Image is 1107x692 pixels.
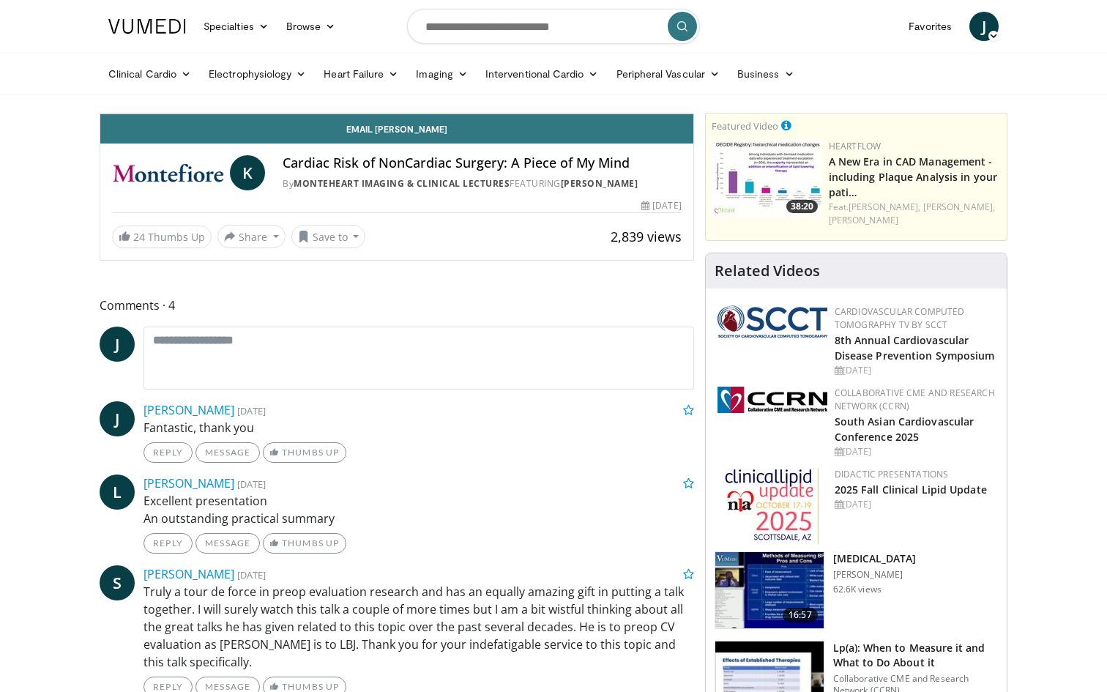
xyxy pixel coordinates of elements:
a: [PERSON_NAME], [923,201,995,213]
a: Heartflow [829,140,881,152]
h3: [MEDICAL_DATA] [833,551,917,566]
a: Interventional Cardio [477,59,608,89]
a: Favorites [900,12,961,41]
a: J [100,327,135,362]
a: [PERSON_NAME] [143,402,234,418]
a: Browse [277,12,345,41]
a: S [100,565,135,600]
div: Didactic Presentations [835,468,995,481]
div: [DATE] [835,445,995,458]
a: South Asian Cardiovascular Conference 2025 [835,414,974,444]
button: Share [217,225,286,248]
img: VuMedi Logo [108,19,186,34]
a: K [230,155,265,190]
a: Message [195,533,260,554]
a: Imaging [407,59,477,89]
span: 16:57 [783,608,818,622]
small: [DATE] [237,568,266,581]
a: Specialties [195,12,277,41]
a: J [100,401,135,436]
div: Feat. [829,201,1001,227]
img: d65bce67-f81a-47c5-b47d-7b8806b59ca8.jpg.150x105_q85_autocrop_double_scale_upscale_version-0.2.jpg [725,468,819,545]
a: 38:20 [712,140,821,217]
a: Business [728,59,803,89]
img: 51a70120-4f25-49cc-93a4-67582377e75f.png.150x105_q85_autocrop_double_scale_upscale_version-0.2.png [717,305,827,338]
div: [DATE] [835,498,995,511]
h3: Lp(a): When to Measure it and What to Do About it [833,641,998,670]
span: 24 [133,230,145,244]
a: Thumbs Up [263,442,346,463]
p: Truly a tour de force in preop evaluation research and has an equally amazing gift in putting a t... [143,583,694,671]
small: Featured Video [712,119,778,133]
img: a92b9a22-396b-4790-a2bb-5028b5f4e720.150x105_q85_crop-smart_upscale.jpg [715,552,824,628]
a: A New Era in CAD Management - including Plaque Analysis in your pati… [829,155,997,199]
video-js: Video Player [100,114,693,114]
small: [DATE] [237,404,266,417]
p: Excellent presentation An outstanding practical summary [143,492,694,527]
a: Reply [143,442,193,463]
a: [PERSON_NAME] [561,177,638,190]
a: Peripheral Vascular [608,59,728,89]
a: Message [195,442,260,463]
small: [DATE] [237,477,266,491]
span: Comments 4 [100,296,694,315]
a: L [100,475,135,510]
a: [PERSON_NAME] [143,566,234,582]
img: MonteHeart Imaging & Clinical Lectures [112,155,224,190]
button: Save to [291,225,366,248]
input: Search topics, interventions [407,9,700,44]
a: [PERSON_NAME] [143,475,234,491]
span: 38:20 [786,200,818,213]
a: MonteHeart Imaging & Clinical Lectures [294,177,510,190]
a: 24 Thumbs Up [112,226,212,248]
a: Clinical Cardio [100,59,200,89]
a: Reply [143,533,193,554]
a: 2025 Fall Clinical Lipid Update [835,483,987,496]
a: J [969,12,999,41]
a: [PERSON_NAME] [829,214,898,226]
div: By FEATURING [283,177,681,190]
h4: Cardiac Risk of NonCardiac Surgery: A Piece of My Mind [283,155,681,171]
p: Fantastic, thank you [143,419,694,436]
a: Email [PERSON_NAME] [100,114,693,144]
a: Cardiovascular Computed Tomography TV by SCCT [835,305,965,331]
a: Thumbs Up [263,533,346,554]
a: [PERSON_NAME], [849,201,920,213]
div: [DATE] [641,199,681,212]
a: Electrophysiology [200,59,315,89]
img: a04ee3ba-8487-4636-b0fb-5e8d268f3737.png.150x105_q85_autocrop_double_scale_upscale_version-0.2.png [717,387,827,413]
img: 738d0e2d-290f-4d89-8861-908fb8b721dc.150x105_q85_crop-smart_upscale.jpg [712,140,821,217]
h4: Related Videos [715,262,820,280]
a: 16:57 [MEDICAL_DATA] [PERSON_NAME] 62.6K views [715,551,998,629]
a: Heart Failure [315,59,407,89]
div: [DATE] [835,364,995,377]
a: Collaborative CME and Research Network (CCRN) [835,387,995,412]
p: [PERSON_NAME] [833,569,917,581]
p: 62.6K views [833,584,881,595]
span: 2,839 views [611,228,682,245]
a: 8th Annual Cardiovascular Disease Prevention Symposium [835,333,995,362]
